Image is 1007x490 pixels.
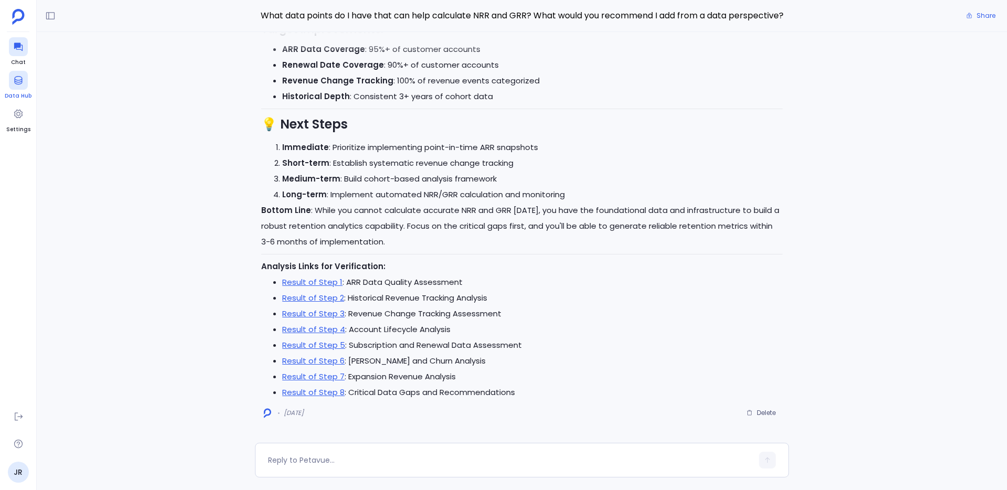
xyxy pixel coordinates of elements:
strong: Historical Depth [282,91,350,102]
li: : Historical Revenue Tracking Analysis [282,290,783,306]
li: : Prioritize implementing point-in-time ARR snapshots [282,140,783,155]
li: : Revenue Change Tracking Assessment [282,306,783,322]
strong: Renewal Date Coverage [282,59,384,70]
a: JR [8,462,29,483]
a: Result of Step 6 [282,355,345,366]
li: : Expansion Revenue Analysis [282,369,783,385]
strong: Bottom Line [261,205,311,216]
strong: Revenue Change Tracking [282,75,393,86]
li: : Build cohort-based analysis framework [282,171,783,187]
li: : Consistent 3+ years of cohort data [282,89,783,104]
a: Chat [9,37,28,67]
a: Result of Step 8 [282,387,345,398]
a: Data Hub [5,71,31,100]
button: Delete [740,405,783,421]
strong: Immediate [282,142,329,153]
img: logo [264,408,271,418]
li: : 90%+ of customer accounts [282,57,783,73]
a: Result of Step 5 [282,339,345,350]
li: : Account Lifecycle Analysis [282,322,783,337]
a: Result of Step 3 [282,308,345,319]
strong: Short-term [282,157,329,168]
span: Share [977,12,995,20]
li: : [PERSON_NAME] and Churn Analysis [282,353,783,369]
button: Share [960,8,1002,23]
span: Settings [6,125,30,134]
li: : Establish systematic revenue change tracking [282,155,783,171]
strong: Long-term [282,189,327,200]
img: petavue logo [12,9,25,25]
a: Result of Step 2 [282,292,344,303]
li: : Critical Data Gaps and Recommendations [282,385,783,400]
a: Result of Step 1 [282,276,342,287]
span: [DATE] [284,409,304,417]
span: Delete [757,409,776,417]
li: : ARR Data Quality Assessment [282,274,783,290]
li: : 100% of revenue events categorized [282,73,783,89]
strong: Medium-term [282,173,340,184]
strong: 💡 Next Steps [261,115,348,133]
a: Result of Step 7 [282,371,345,382]
a: Settings [6,104,30,134]
li: : Subscription and Renewal Data Assessment [282,337,783,353]
span: Chat [9,58,28,67]
li: : Implement automated NRR/GRR calculation and monitoring [282,187,783,203]
span: Data Hub [5,92,31,100]
a: Result of Step 4 [282,324,345,335]
strong: Analysis Links for Verification: [261,261,385,272]
span: What data points do I have that can help calculate NRR and GRR? What would you recommend I add fr... [255,9,789,23]
p: : While you cannot calculate accurate NRR and GRR [DATE], you have the foundational data and infr... [261,203,783,250]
